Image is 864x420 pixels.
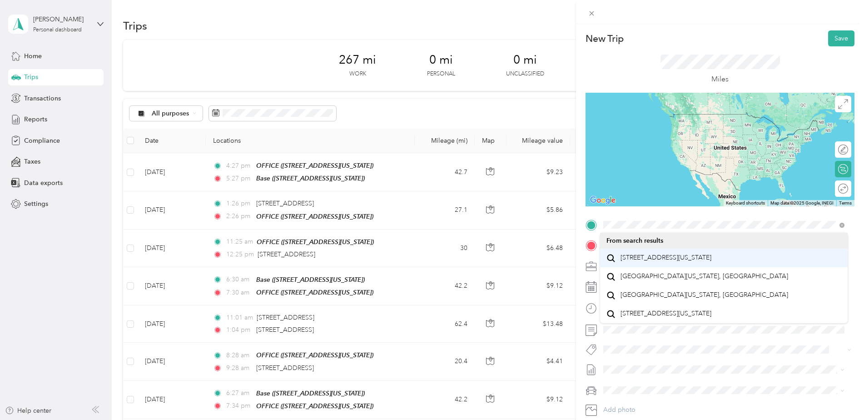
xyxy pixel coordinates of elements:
[770,200,834,205] span: Map data ©2025 Google, INEGI
[606,237,663,245] span: From search results
[711,74,729,85] p: Miles
[588,195,618,206] a: Open this area in Google Maps (opens a new window)
[621,291,788,299] span: [GEOGRAPHIC_DATA][US_STATE], [GEOGRAPHIC_DATA]
[828,30,854,46] button: Save
[586,32,624,45] p: New Trip
[621,310,711,318] span: [STREET_ADDRESS][US_STATE]
[621,254,711,262] span: [STREET_ADDRESS][US_STATE]
[600,404,854,416] button: Add photo
[588,195,618,206] img: Google
[813,369,864,420] iframe: Everlance-gr Chat Button Frame
[726,200,765,206] button: Keyboard shortcuts
[621,272,788,280] span: [GEOGRAPHIC_DATA][US_STATE], [GEOGRAPHIC_DATA]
